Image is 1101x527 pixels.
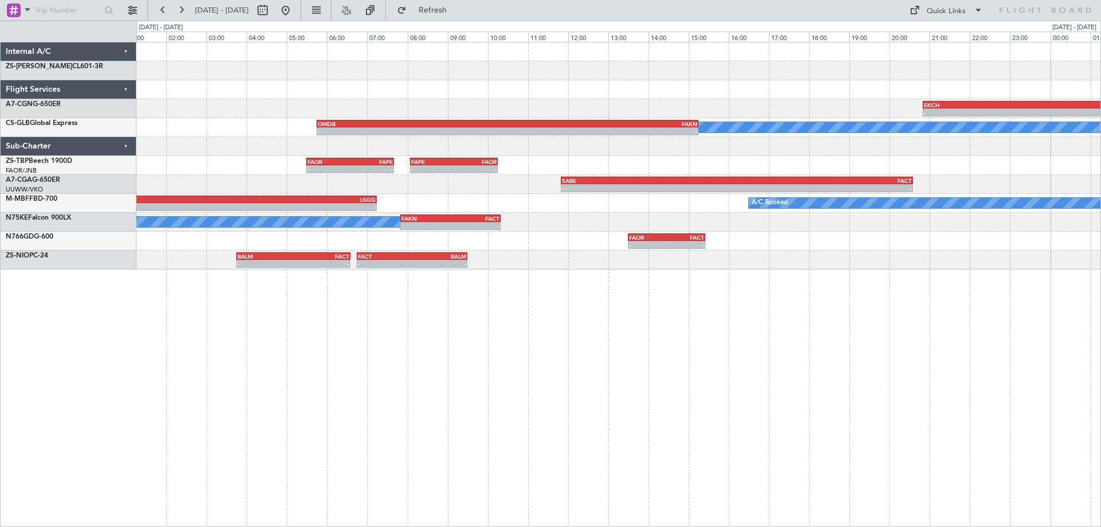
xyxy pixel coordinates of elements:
[6,233,53,240] a: N766GDG-600
[666,241,704,248] div: -
[307,166,350,173] div: -
[6,120,30,127] span: CS-GLB
[195,5,249,15] span: [DATE] - [DATE]
[171,204,376,210] div: -
[6,233,34,240] span: N766GD
[889,32,930,42] div: 20:00
[6,101,61,108] a: A7-CGNG-650ER
[454,166,496,173] div: -
[689,32,729,42] div: 15:00
[568,32,608,42] div: 12:00
[451,222,500,229] div: -
[358,253,412,260] div: FACT
[293,260,349,267] div: -
[401,222,451,229] div: -
[629,234,666,241] div: FAOR
[451,215,500,222] div: FACT
[6,177,32,184] span: A7-CGA
[507,120,697,127] div: FAKN
[6,101,33,108] span: A7-CGN
[729,32,769,42] div: 16:00
[409,6,457,14] span: Refresh
[411,158,454,165] div: FAPE
[528,32,568,42] div: 11:00
[809,32,849,42] div: 18:00
[350,158,392,165] div: FAPE
[6,214,71,221] a: N75KEFalcon 900LX
[171,196,376,203] div: LSGG
[35,2,101,19] input: Trip Number
[769,32,809,42] div: 17:00
[649,32,689,42] div: 14:00
[126,32,166,42] div: 01:00
[970,32,1010,42] div: 22:00
[1052,23,1096,33] div: [DATE] - [DATE]
[408,32,448,42] div: 08:00
[247,32,287,42] div: 04:00
[448,32,488,42] div: 09:00
[562,177,737,184] div: SABE
[6,252,48,259] a: ZS-NIOPC-24
[6,63,72,70] span: ZS-[PERSON_NAME]
[327,32,367,42] div: 06:00
[412,253,467,260] div: BALM
[411,166,454,173] div: -
[507,128,697,135] div: -
[608,32,649,42] div: 13:00
[1051,32,1091,42] div: 00:00
[367,32,407,42] div: 07:00
[401,215,451,222] div: FAKN
[6,63,103,70] a: ZS-[PERSON_NAME]CL601-3R
[930,32,970,42] div: 21:00
[562,185,737,192] div: -
[318,120,507,127] div: OMDB
[666,234,704,241] div: FACT
[412,260,467,267] div: -
[139,23,183,33] div: [DATE] - [DATE]
[318,128,507,135] div: -
[454,158,496,165] div: FAOR
[6,214,28,221] span: N75KE
[6,252,29,259] span: ZS-NIO
[237,260,294,267] div: -
[6,158,72,165] a: ZS-TBPBeech 1900D
[6,177,60,184] a: A7-CGAG-650ER
[307,158,350,165] div: FAOR
[392,1,460,19] button: Refresh
[6,166,37,175] a: FAOR/JNB
[927,6,966,17] div: Quick Links
[904,1,989,19] button: Quick Links
[737,177,912,184] div: FACT
[6,185,43,194] a: UUWW/VKO
[293,253,349,260] div: FACT
[629,241,666,248] div: -
[849,32,889,42] div: 19:00
[6,196,33,202] span: M-MBFF
[6,196,57,202] a: M-MBFFBD-700
[737,185,912,192] div: -
[166,32,206,42] div: 02:00
[488,32,528,42] div: 10:00
[6,158,29,165] span: ZS-TBP
[1010,32,1050,42] div: 23:00
[358,260,412,267] div: -
[350,166,392,173] div: -
[752,194,788,212] div: A/C Booked
[237,253,294,260] div: BALM
[287,32,327,42] div: 05:00
[6,120,77,127] a: CS-GLBGlobal Express
[206,32,247,42] div: 03:00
